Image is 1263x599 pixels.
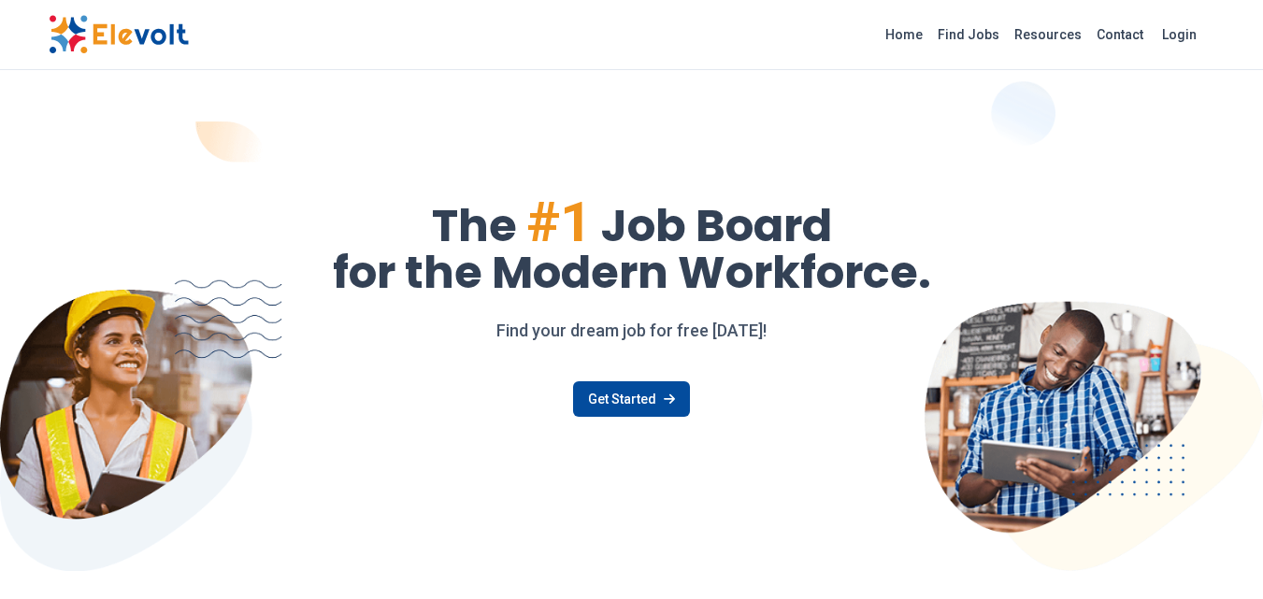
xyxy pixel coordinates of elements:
p: Find your dream job for free [DATE]! [49,318,1215,344]
img: Elevolt [49,15,189,54]
a: Login [1151,16,1208,53]
a: Contact [1089,20,1151,50]
a: Get Started [573,381,690,417]
span: #1 [526,189,592,255]
a: Home [878,20,930,50]
a: Resources [1007,20,1089,50]
a: Find Jobs [930,20,1007,50]
h1: The Job Board for the Modern Workforce. [49,194,1215,295]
